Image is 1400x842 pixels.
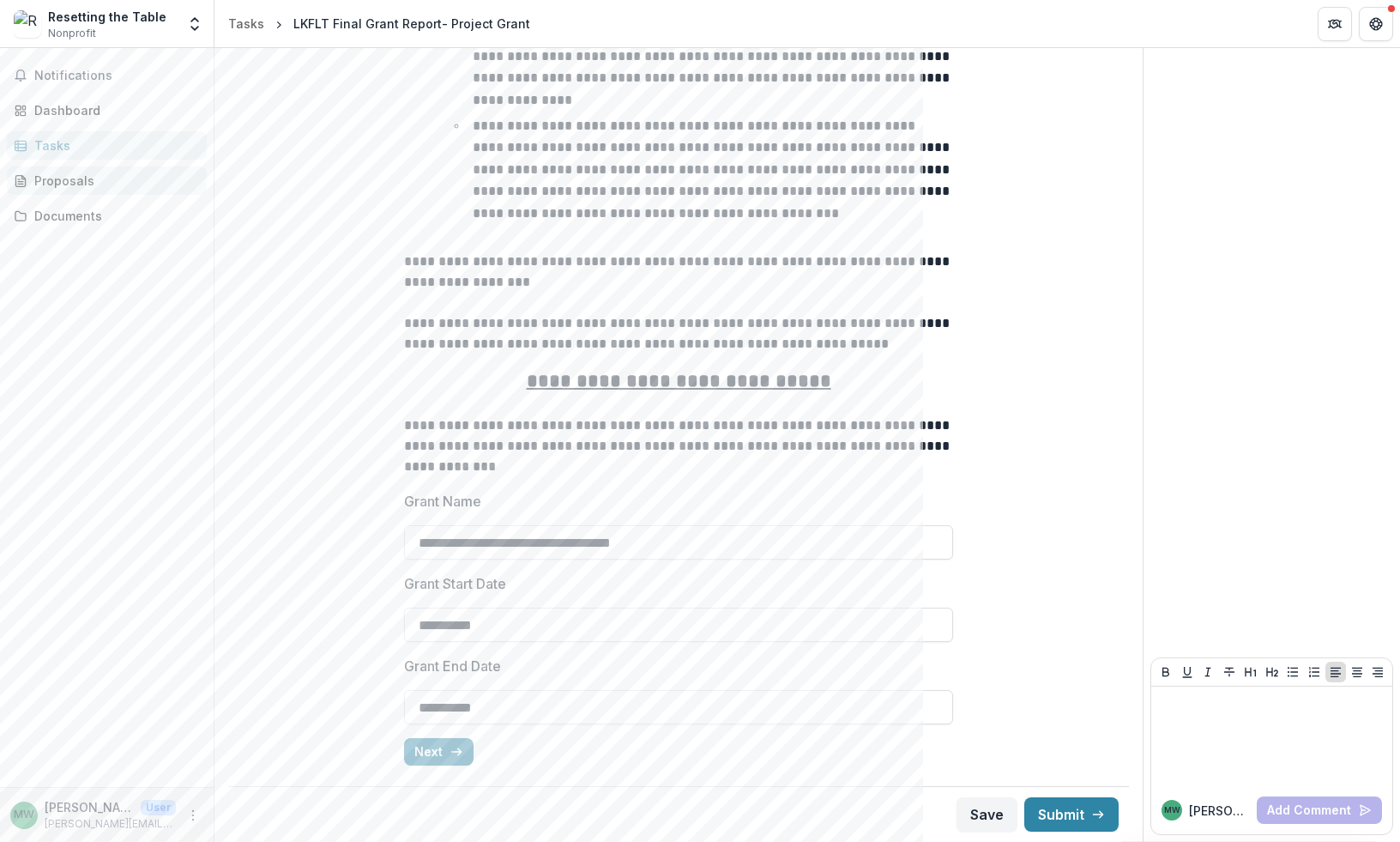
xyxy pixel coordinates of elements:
button: Italicize [1198,662,1218,682]
a: Tasks [221,11,271,36]
img: Resetting the Table [14,10,41,38]
p: Grant Name [404,491,481,512]
button: Save [956,797,1017,832]
button: Ordered List [1304,662,1325,682]
nav: breadcrumb [221,11,537,36]
button: Bold [1156,662,1176,682]
a: Dashboard [7,96,207,124]
button: Align Left [1325,662,1346,682]
button: More [183,805,203,826]
p: Grant Start Date [404,573,506,594]
div: Melissa Weintraub [1164,806,1180,815]
div: Tasks [34,136,193,154]
div: Documents [34,207,193,225]
div: Dashboard [34,101,193,119]
button: Partners [1318,7,1352,41]
button: Next [404,738,474,766]
div: LKFLT Final Grant Report- Project Grant [293,15,530,33]
button: Align Right [1367,662,1388,682]
p: Grant End Date [404,656,501,676]
span: Nonprofit [48,26,96,41]
div: Proposals [34,172,193,190]
span: Notifications [34,69,200,83]
div: Resetting the Table [48,8,166,26]
p: [PERSON_NAME] [45,798,134,816]
button: Get Help [1359,7,1393,41]
a: Tasks [7,131,207,160]
button: Add Comment [1257,797,1382,824]
button: Heading 1 [1240,662,1261,682]
button: Open entity switcher [183,7,207,41]
p: [PERSON_NAME] [1189,802,1250,820]
p: [PERSON_NAME][EMAIL_ADDRESS][DOMAIN_NAME] [45,816,176,832]
button: Notifications [7,62,207,89]
p: User [141,800,176,815]
div: Tasks [228,15,264,33]
div: Melissa Weintraub [14,809,34,821]
button: Submit [1024,797,1119,832]
button: Underline [1177,662,1198,682]
button: Heading 2 [1262,662,1282,682]
button: Bullet List [1282,662,1303,682]
button: Strike [1219,662,1240,682]
a: Documents [7,202,207,230]
a: Proposals [7,167,207,195]
button: Align Center [1347,662,1367,682]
